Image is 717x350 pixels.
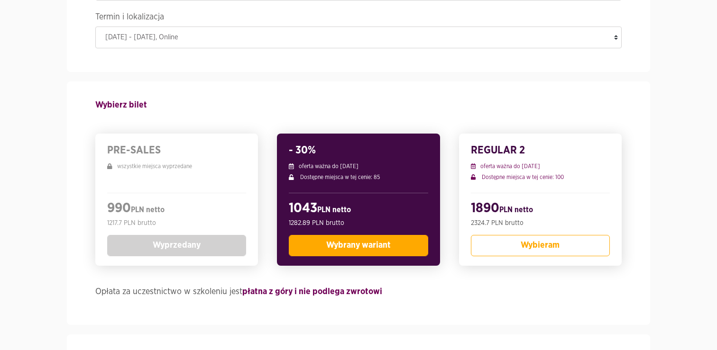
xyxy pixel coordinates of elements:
h4: Wybierz bilet [95,96,622,115]
h3: - 30% [289,143,428,157]
p: oferta ważna do [DATE] [471,162,610,171]
h2: 1043 [289,200,428,218]
p: oferta ważna do [DATE] [289,162,428,171]
p: 2324.7 PLN brutto [471,218,610,228]
h3: PRE-SALES [107,143,246,157]
button: Wybrany wariant [289,235,428,256]
span: PLN netto [317,206,351,214]
button: Wyprzedany [107,235,246,256]
p: wszystkie miejsca wyprzedane [107,162,246,171]
strong: płatna z góry i nie podlega zwrotowi [242,287,382,296]
h4: Opłata za uczestnictwo w szkoleniu jest [95,285,622,299]
p: Dostępne miejsca w tej cenie: 85 [289,173,428,181]
legend: Termin i lokalizacja [95,10,622,27]
span: Wybieram [521,241,560,250]
p: 1217.7 PLN brutto [107,218,246,228]
h2: 990 [107,200,246,218]
button: Wybieram [471,235,610,256]
h2: 1890 [471,200,610,218]
span: Wybrany wariant [326,241,391,250]
p: 1282.89 PLN brutto [289,218,428,228]
h3: REGULAR 2 [471,143,610,157]
p: Dostępne miejsca w tej cenie: 100 [471,173,610,181]
span: PLN netto [499,206,533,214]
span: PLN netto [131,206,165,214]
